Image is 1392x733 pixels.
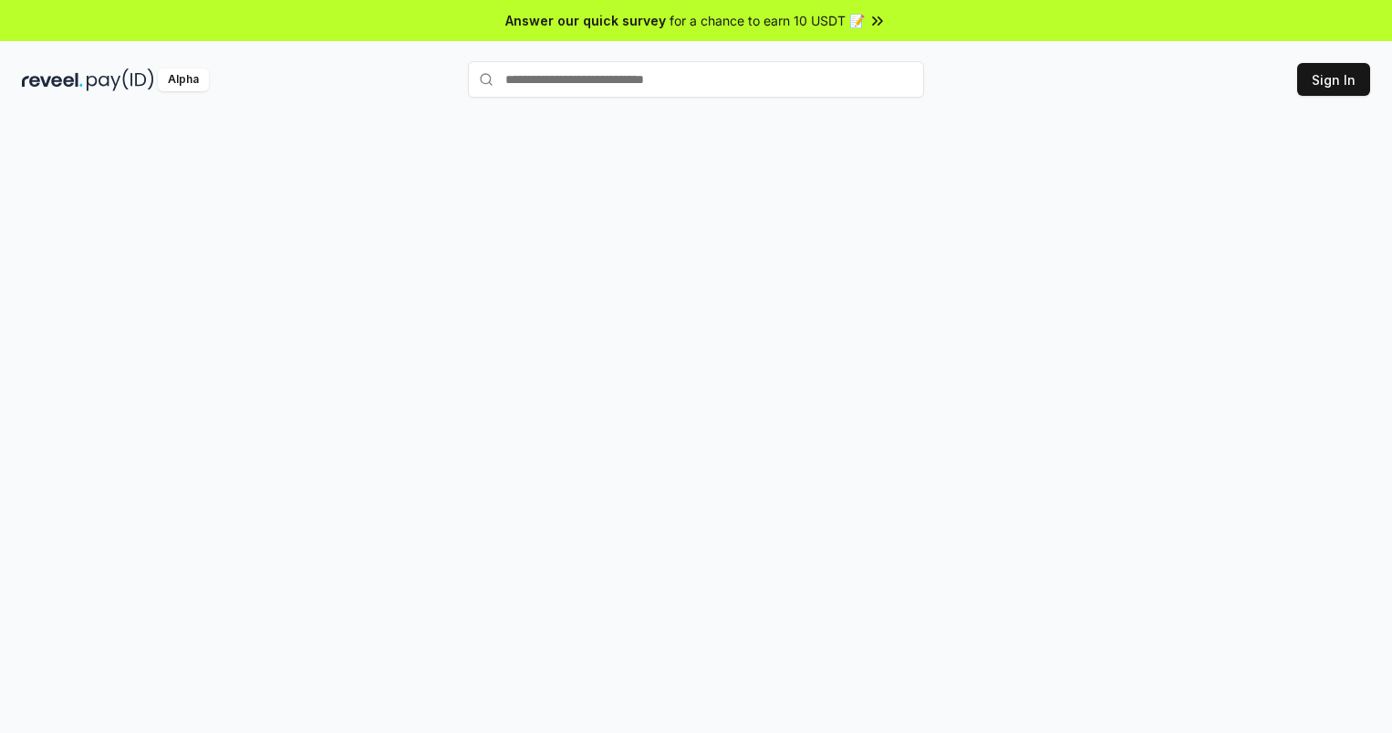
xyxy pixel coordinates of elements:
img: pay_id [87,68,154,91]
img: reveel_dark [22,68,83,91]
button: Sign In [1297,63,1370,96]
div: Alpha [158,68,209,91]
span: for a chance to earn 10 USDT 📝 [670,11,865,30]
span: Answer our quick survey [505,11,666,30]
